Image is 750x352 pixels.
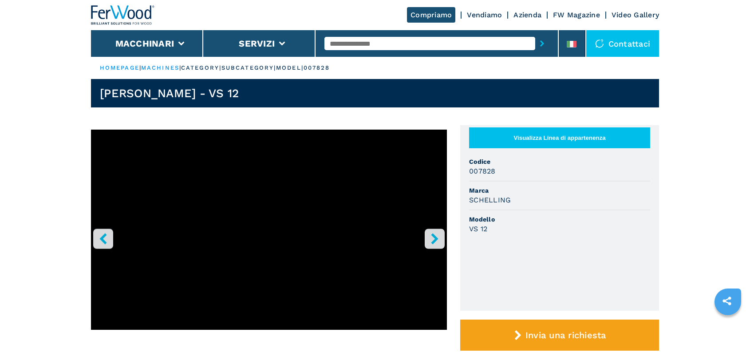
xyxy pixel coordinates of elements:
p: model | [276,64,304,72]
div: Contattaci [586,30,659,57]
img: Contattaci [595,39,604,48]
a: sharethis [716,290,738,312]
img: Ferwood [91,5,155,25]
h1: [PERSON_NAME] - VS 12 [100,86,239,100]
div: Go to Slide 1 [91,130,447,345]
p: category | [181,64,221,72]
button: left-button [93,229,113,249]
span: | [139,64,141,71]
span: Modello [469,215,650,224]
span: Invia una richiesta [525,330,606,340]
iframe: YouTube video player [91,130,447,330]
button: right-button [425,229,445,249]
iframe: Chat [712,312,743,345]
a: Vendiamo [467,11,502,19]
a: Azienda [513,11,541,19]
h3: SCHELLING [469,195,511,205]
h3: 007828 [469,166,496,176]
button: Macchinari [115,38,174,49]
button: Visualizza Linea di appartenenza [469,127,650,148]
h3: VS 12 [469,224,487,234]
a: machines [141,64,179,71]
a: Compriamo [407,7,455,23]
a: FW Magazine [553,11,600,19]
button: submit-button [535,33,549,54]
button: Invia una richiesta [460,320,659,351]
span: | [179,64,181,71]
span: Codice [469,157,650,166]
button: Servizi [239,38,275,49]
a: HOMEPAGE [100,64,139,71]
span: Marca [469,186,650,195]
a: Video Gallery [612,11,659,19]
p: subcategory | [221,64,276,72]
p: 007828 [304,64,330,72]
